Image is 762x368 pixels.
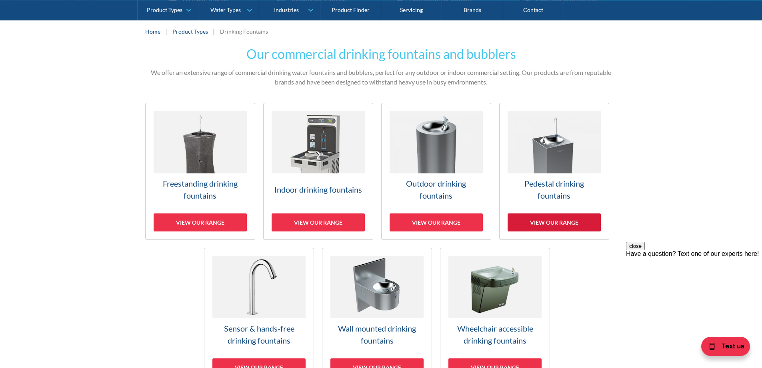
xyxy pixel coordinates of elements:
[172,27,208,36] a: Product Types
[210,6,241,13] div: Water Types
[390,177,483,201] h3: Outdoor drinking fountains
[381,103,491,240] a: Outdoor drinking fountainsView our range
[220,27,268,36] div: Drinking Fountains
[508,177,601,201] h3: Pedestal drinking fountains
[145,68,617,87] p: We offer an extensive range of commercial drinking water fountains and bubblers, perfect for any ...
[448,322,542,346] h3: Wheelchair accessible drinking fountains
[147,6,182,13] div: Product Types
[682,328,762,368] iframe: podium webchat widget bubble
[212,26,216,36] div: |
[274,6,299,13] div: Industries
[272,183,365,195] h3: Indoor drinking fountains
[145,103,255,240] a: Freestanding drinking fountainsView our range
[164,26,168,36] div: |
[154,177,247,201] h3: Freestanding drinking fountains
[330,322,424,346] h3: Wall mounted drinking fountains
[390,213,483,231] div: View our range
[145,27,160,36] a: Home
[154,213,247,231] div: View our range
[212,322,306,346] h3: Sensor & hands-free drinking fountains
[272,213,365,231] div: View our range
[499,103,609,240] a: Pedestal drinking fountainsView our range
[145,44,617,64] h2: Our commercial drinking fountains and bubblers
[626,242,762,338] iframe: podium webchat widget prompt
[263,103,373,240] a: Indoor drinking fountainsView our range
[508,213,601,231] div: View our range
